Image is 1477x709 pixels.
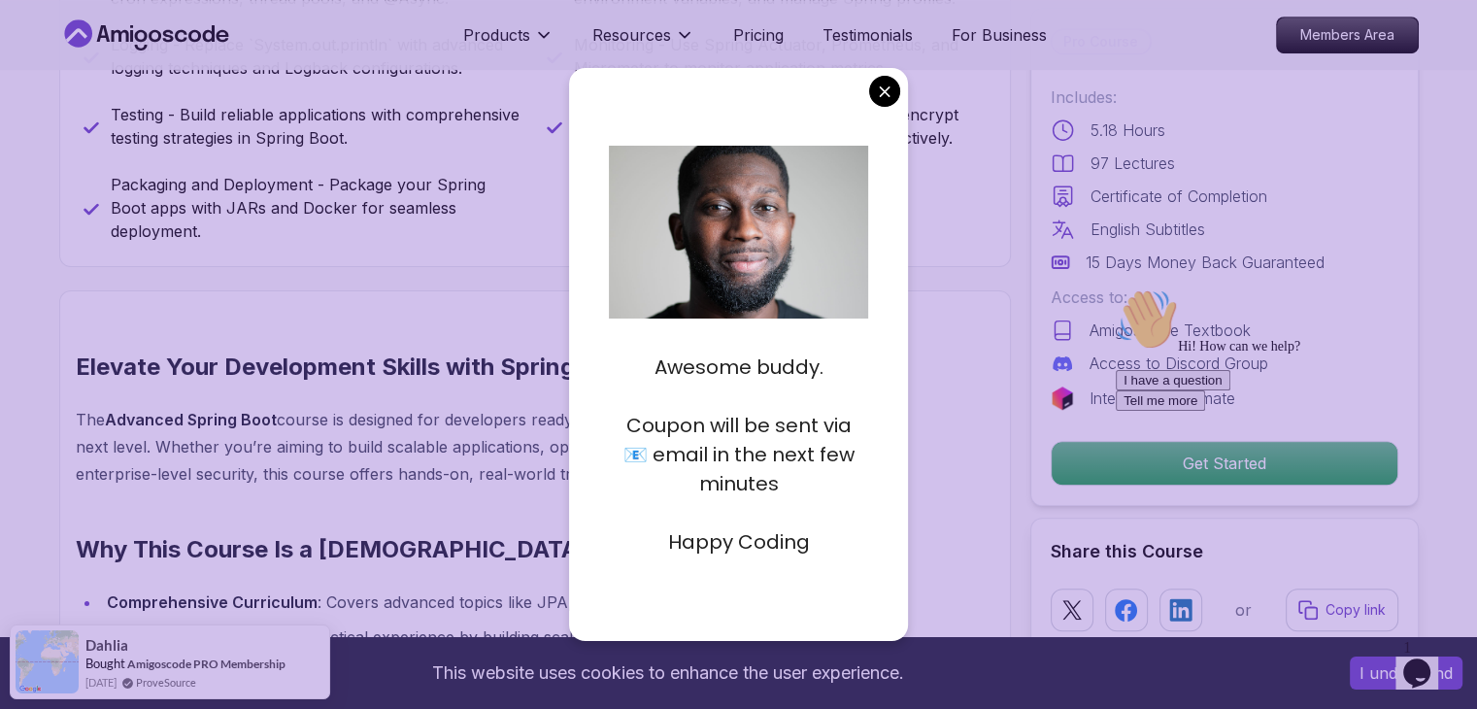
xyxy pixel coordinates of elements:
img: :wave: [8,8,70,70]
button: I have a question [8,89,122,110]
p: Testing - Build reliable applications with comprehensive testing strategies in Spring Boot. [111,103,523,150]
a: Amigoscode PRO Membership [127,657,285,671]
li: : Gain practical experience by building scalable and maintainable applications. [101,624,902,651]
p: AmigosCode Textbook [1090,319,1251,342]
p: Packaging and Deployment - Package your Spring Boot apps with JARs and Docker for seamless deploy... [111,173,523,243]
a: Members Area [1276,17,1419,53]
p: English Subtitles [1091,218,1205,241]
p: 5.18 Hours [1091,118,1165,142]
strong: Advanced Spring Boot [105,410,277,429]
h2: Share this Course [1051,538,1398,565]
strong: Comprehensive Curriculum [107,592,318,612]
p: Access to: [1051,286,1398,309]
img: provesource social proof notification image [16,630,79,693]
p: 97 Lectures [1091,152,1175,175]
p: Products [463,23,530,47]
p: Get Started [1052,442,1397,485]
p: Includes: [1051,85,1398,109]
button: Get Started [1051,441,1398,486]
span: Bought [85,656,125,671]
li: : Covers advanced topics like JPA, REST, logging, and security. [101,589,902,616]
a: ProveSource [136,674,196,691]
div: This website uses cookies to enhance the user experience. [15,652,1321,694]
h2: Why This Course Is a [DEMOGRAPHIC_DATA] [76,534,902,565]
p: Certificate of Completion [1091,185,1267,208]
h2: Elevate Your Development Skills with Spring Boot [76,352,902,383]
p: Resources [592,23,671,47]
p: The course is designed for developers ready to take their Spring Boot expertise to the next level... [76,406,902,488]
button: Tell me more [8,110,97,130]
a: Testimonials [822,23,913,47]
p: Members Area [1277,17,1418,52]
iframe: chat widget [1108,281,1458,622]
img: jetbrains logo [1051,387,1074,410]
p: 15 Days Money Back Guaranteed [1086,251,1325,274]
p: IntelliJ IDEA Ultimate [1090,387,1235,410]
iframe: chat widget [1395,631,1458,690]
a: Pricing [733,23,784,47]
span: [DATE] [85,674,117,691]
button: Products [463,23,554,62]
button: Accept cookies [1350,657,1462,690]
p: Access to Discord Group [1090,352,1268,375]
span: Hi! How can we help? [8,58,192,73]
button: Resources [592,23,694,62]
div: 👋Hi! How can we help?I have a questionTell me more [8,8,357,130]
a: For Business [952,23,1047,47]
span: Dahlia [85,637,128,654]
